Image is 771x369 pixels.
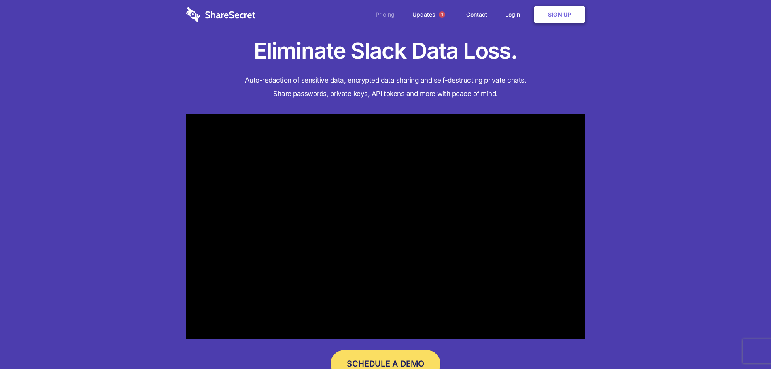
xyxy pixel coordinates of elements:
a: Login [497,2,532,27]
a: Sign Up [534,6,585,23]
h1: Eliminate Slack Data Loss. [186,36,585,66]
h4: Auto-redaction of sensitive data, encrypted data sharing and self-destructing private chats. Shar... [186,74,585,100]
img: logo-wordmark-white-trans-d4663122ce5f474addd5e946df7df03e33cb6a1c49d2221995e7729f52c070b2.svg [186,7,255,22]
a: Pricing [367,2,403,27]
a: Contact [458,2,495,27]
iframe: Drift Widget Chat Controller [731,328,761,359]
span: 1 [439,11,445,18]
